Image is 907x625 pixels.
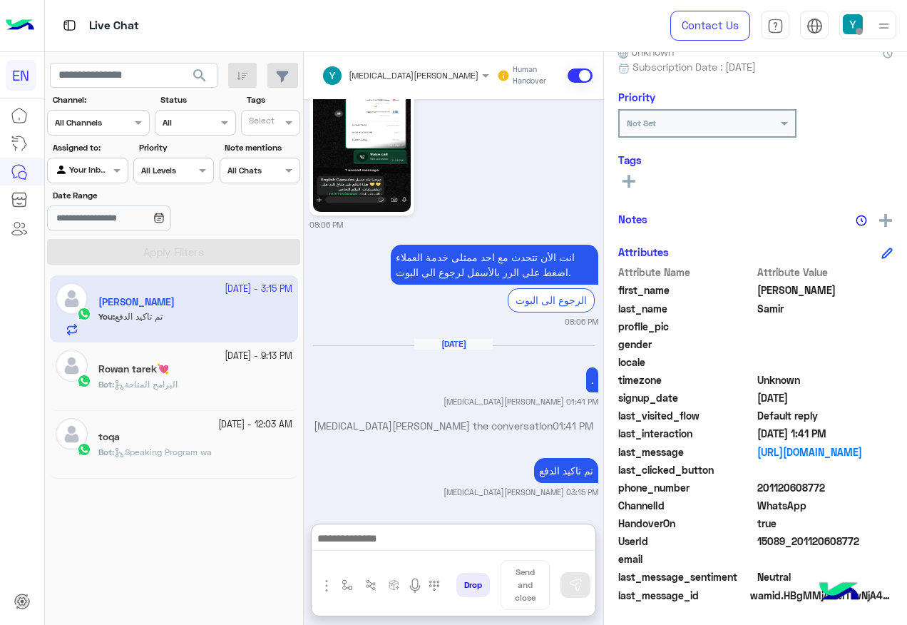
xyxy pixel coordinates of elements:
span: 15089_201120608772 [757,534,893,549]
span: timezone [618,372,754,387]
span: 0 [757,569,893,584]
img: WhatsApp [77,442,91,457]
img: defaultAdmin.png [56,418,88,450]
button: Apply Filters [47,239,300,265]
img: add [879,214,892,227]
label: Note mentions [225,141,298,154]
label: Status [160,93,234,106]
span: Bot [98,447,112,457]
h6: Attributes [618,245,669,258]
small: 08:06 PM [565,316,598,327]
button: create order [383,574,406,597]
b: : [98,447,114,457]
label: Channel: [53,93,148,106]
label: Assigned to: [53,141,126,154]
span: Attribute Value [757,265,893,280]
img: send voice note [406,577,424,594]
span: ChannelId [618,498,754,513]
p: 4/10/2025, 8:06 PM [391,245,598,285]
span: last_message_id [618,588,747,603]
span: last_interaction [618,426,754,441]
label: Priority [139,141,212,154]
span: true [757,516,893,531]
button: Send and close [501,560,550,610]
h5: toqa [98,431,120,443]
span: Samir [757,301,893,316]
h6: Tags [618,153,893,166]
span: email [618,552,754,566]
span: first_name [618,283,754,298]
span: null [757,355,893,370]
span: phone_number [618,480,754,495]
span: البرامج المتاحة [114,379,178,390]
img: defaultAdmin.png [56,350,88,382]
span: last_message [618,444,754,459]
small: Human Handover [513,64,565,87]
h6: Notes [618,213,647,225]
span: 2025-08-04T03:52:36.673Z [757,390,893,405]
span: null [757,462,893,477]
span: 01:41 PM [553,420,593,432]
a: [URL][DOMAIN_NAME] [757,444,893,459]
img: select flow [342,579,353,591]
button: Trigger scenario [359,574,383,597]
h5: Rowan tarek💘 [98,363,169,375]
span: 201120608772 [757,480,893,495]
span: 2025-10-05T10:41:55.086Z [757,426,893,441]
img: WhatsApp [77,374,91,388]
span: Default reply [757,408,893,423]
label: Tags [247,93,299,106]
span: Bot [98,379,112,390]
span: locale [618,355,754,370]
small: [DATE] - 9:13 PM [225,350,292,363]
span: profile_pic [618,319,754,334]
h6: [DATE] [414,339,493,349]
img: tab [806,18,823,34]
b: : [98,379,114,390]
span: Attribute Name [618,265,754,280]
a: Contact Us [670,11,750,41]
p: 5/10/2025, 3:15 PM [534,458,598,483]
span: gender [618,337,754,352]
img: 830945276270659.jpg [313,39,411,212]
span: last_message_sentiment [618,569,754,584]
img: send message [568,578,583,592]
span: Subscription Date : [DATE] [632,59,756,74]
img: Trigger scenario [365,579,376,591]
button: select flow [336,574,359,597]
span: null [757,337,893,352]
img: make a call [429,580,440,591]
div: Select [247,114,275,131]
a: tab [761,11,789,41]
button: search [183,63,217,93]
p: [MEDICAL_DATA][PERSON_NAME] the conversation [309,418,598,433]
small: [MEDICAL_DATA][PERSON_NAME] 01:41 PM [444,396,598,407]
p: 5/10/2025, 1:41 PM [586,367,598,392]
span: search [191,67,208,84]
span: last_name [618,301,754,316]
small: 08:06 PM [309,219,343,230]
small: [MEDICAL_DATA][PERSON_NAME] 03:15 PM [444,487,598,498]
img: create order [389,579,400,591]
span: wamid.HBgMMjAxMTIwNjA4NzcyFQIAEhgUM0FCMTE0RjlCOUQ2NEFDMjBDQjAA [750,588,893,603]
b: Not Set [627,118,656,128]
h6: Priority [618,91,655,103]
img: userImage [843,14,863,34]
span: 2 [757,498,893,513]
img: send attachment [318,577,335,594]
span: Speaking Program wa [114,447,212,457]
div: EN [6,60,36,91]
span: Unknown [757,372,893,387]
span: UserId [618,534,754,549]
img: Logo [6,11,34,41]
div: الرجوع الى البوت [508,288,595,312]
span: null [757,552,893,566]
img: hulul-logo.png [814,568,864,618]
span: last_clicked_button [618,462,754,477]
img: tab [61,16,78,34]
small: [DATE] - 12:03 AM [218,418,292,432]
label: Date Range [53,189,212,202]
span: HandoverOn [618,516,754,531]
span: [MEDICAL_DATA][PERSON_NAME] [349,70,478,81]
p: Live Chat [89,16,139,36]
